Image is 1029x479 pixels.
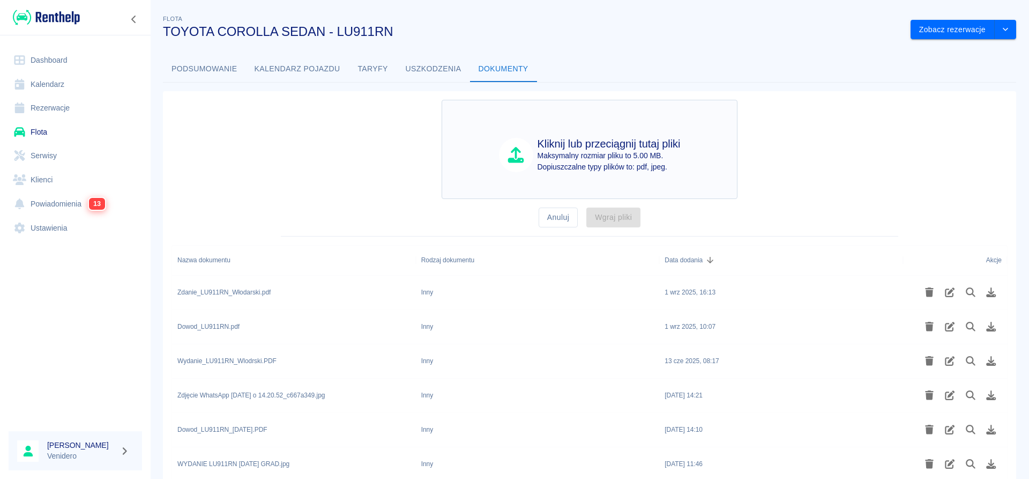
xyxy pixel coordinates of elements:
div: Inny [421,322,434,331]
div: 28 mar 2025, 14:21 [665,390,703,400]
button: Pobierz plik [981,283,1002,301]
button: Pobierz plik [981,421,1002,439]
a: Dashboard [9,48,142,72]
div: Inny [421,425,434,434]
h4: Kliknij lub przeciągnij tutaj pliki [538,137,681,150]
button: Anuluj [539,208,578,227]
div: Inny [421,390,434,400]
button: Podgląd pliku [960,318,981,336]
button: Pobierz plik [981,386,1002,404]
div: Data dodania [659,245,903,275]
div: 1 wrz 2025, 10:07 [665,322,715,331]
span: 13 [89,198,105,210]
button: Zobacz rezerwacje [911,20,995,40]
div: Dowod_LU911RN_2025-03-28.PDF [177,425,267,434]
p: Dopiuszczalne typy plików to: pdf, jpeg. [538,161,681,173]
div: Rodzaj dokumentu [421,245,474,275]
div: Inny [421,356,434,366]
button: Usuń plik [919,455,940,473]
a: Powiadomienia13 [9,191,142,216]
a: Ustawienia [9,216,142,240]
button: Pobierz plik [981,352,1002,370]
button: drop-down [995,20,1016,40]
div: Nazwa dokumentu [177,245,230,275]
a: Serwisy [9,144,142,168]
div: 1 wrz 2025, 16:13 [665,288,715,297]
span: Flota [163,16,182,22]
div: 3 mar 2025, 11:46 [665,459,703,469]
a: Renthelp logo [9,9,80,26]
button: Pobierz plik [981,318,1002,336]
div: Wydanie_LU911RN_Wlodrski.PDF [177,356,277,366]
div: Akcje [903,245,1007,275]
a: Kalendarz [9,72,142,97]
button: Edytuj rodzaj dokumentu [939,455,960,473]
a: Rezerwacje [9,96,142,120]
button: Dokumenty [470,56,537,82]
div: Akcje [986,245,1002,275]
div: Rodzaj dokumentu [416,245,660,275]
button: Podgląd pliku [960,283,981,301]
div: 13 cze 2025, 08:17 [665,356,719,366]
button: Zwiń nawigację [126,12,142,26]
button: Podgląd pliku [960,386,981,404]
button: Pobierz plik [981,455,1002,473]
div: 28 mar 2025, 14:10 [665,425,703,434]
h3: TOYOTA COROLLA SEDAN - LU911RN [163,24,902,39]
div: Dowod_LU911RN.pdf [177,322,240,331]
button: Kalendarz pojazdu [246,56,349,82]
button: Usuń plik [919,352,940,370]
button: Sort [703,253,718,268]
button: Podsumowanie [163,56,246,82]
button: Taryfy [349,56,397,82]
button: Podgląd pliku [960,455,981,473]
div: Zdjęcie WhatsApp 2025-03-28 o 14.20.52_c667a349.jpg [177,390,325,400]
div: Nazwa dokumentu [172,245,416,275]
button: Usuń plik [919,386,940,404]
button: Edytuj rodzaj dokumentu [939,421,960,439]
p: Venidero [47,451,116,462]
img: Renthelp logo [13,9,80,26]
button: Edytuj rodzaj dokumentu [939,352,960,370]
button: Edytuj rodzaj dokumentu [939,386,960,404]
button: Usuń plik [919,318,940,336]
div: Zdanie_LU911RN_Włodarski.pdf [177,288,271,297]
button: Uszkodzenia [397,56,470,82]
a: Flota [9,120,142,144]
button: Usuń plik [919,283,940,301]
div: Inny [421,459,434,469]
a: Klienci [9,168,142,192]
h6: [PERSON_NAME] [47,440,116,451]
div: Data dodania [665,245,703,275]
button: Podgląd pliku [960,421,981,439]
div: Inny [421,288,434,297]
button: Edytuj rodzaj dokumentu [939,283,960,301]
div: WYDANIE LU911RN 3.03.2025 GRAD.jpg [177,459,289,469]
button: Usuń plik [919,421,940,439]
button: Podgląd pliku [960,352,981,370]
p: Maksymalny rozmiar pliku to 5.00 MB. [538,150,681,161]
button: Edytuj rodzaj dokumentu [939,318,960,336]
